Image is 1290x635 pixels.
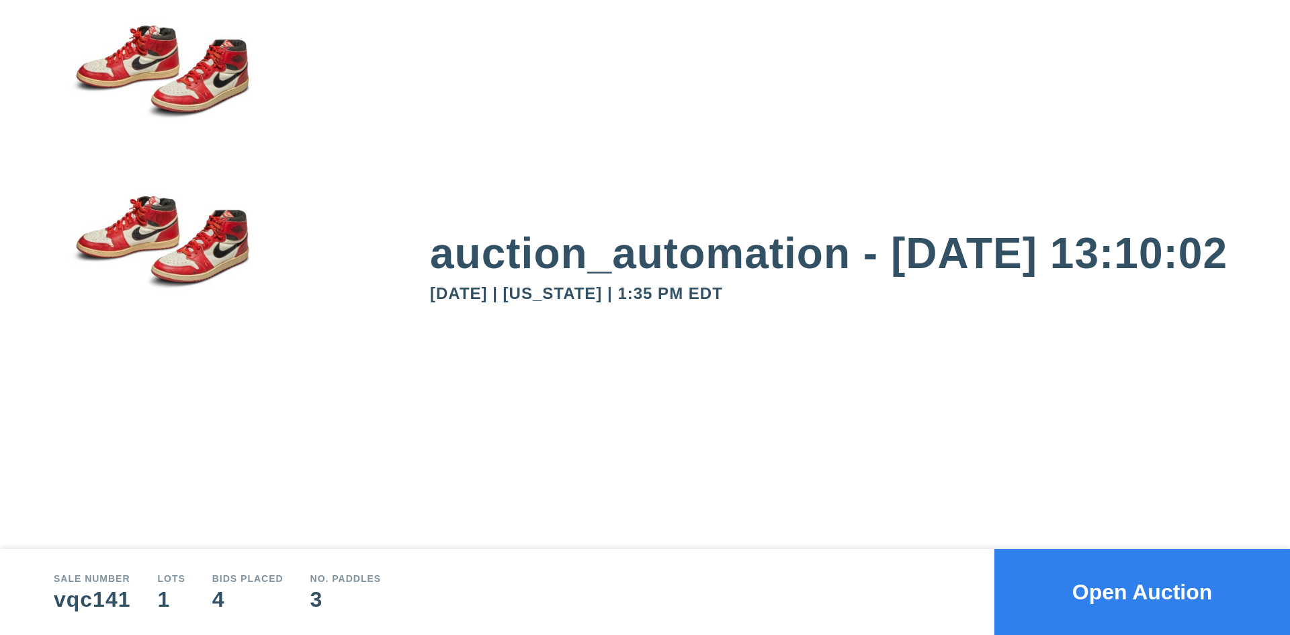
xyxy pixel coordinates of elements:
[310,574,382,583] div: No. Paddles
[54,574,130,583] div: Sale number
[430,286,1236,302] div: [DATE] | [US_STATE] | 1:35 PM EDT
[212,589,284,610] div: 4
[212,574,284,583] div: Bids Placed
[157,574,185,583] div: Lots
[994,549,1290,635] button: Open Auction
[54,589,130,610] div: vqc141
[310,589,382,610] div: 3
[157,589,185,610] div: 1
[430,232,1236,275] div: auction_automation - [DATE] 13:10:02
